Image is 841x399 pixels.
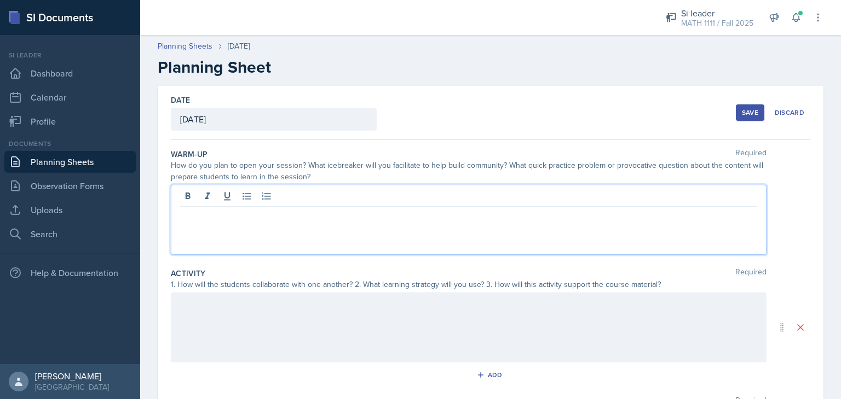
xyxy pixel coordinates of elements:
div: 1. How will the students collaborate with one another? 2. What learning strategy will you use? 3.... [171,279,767,290]
div: Save [742,108,758,117]
a: Observation Forms [4,175,136,197]
div: Si leader [681,7,753,20]
label: Activity [171,268,206,279]
a: Dashboard [4,62,136,84]
div: [PERSON_NAME] [35,371,109,382]
a: Uploads [4,199,136,221]
div: MATH 1111 / Fall 2025 [681,17,753,29]
a: Profile [4,110,136,132]
div: Si leader [4,50,136,60]
button: Discard [769,104,810,121]
label: Warm-Up [171,149,208,160]
button: Save [736,104,764,121]
h2: Planning Sheet [158,57,823,77]
label: Date [171,95,190,105]
a: Calendar [4,86,136,108]
span: Required [735,149,767,160]
a: Planning Sheets [4,151,136,173]
div: Help & Documentation [4,262,136,284]
div: [GEOGRAPHIC_DATA] [35,382,109,392]
a: Planning Sheets [158,40,212,52]
span: Required [735,268,767,279]
div: How do you plan to open your session? What icebreaker will you facilitate to help build community... [171,160,767,183]
div: [DATE] [228,40,250,52]
button: Add [473,367,509,383]
div: Documents [4,139,136,149]
div: Add [479,371,503,379]
div: Discard [775,108,804,117]
a: Search [4,223,136,245]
